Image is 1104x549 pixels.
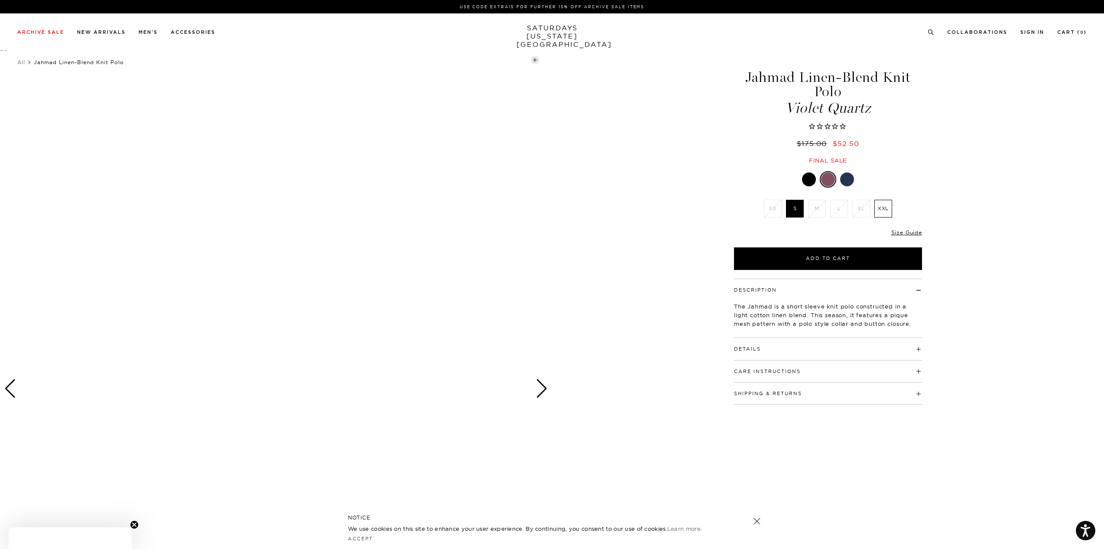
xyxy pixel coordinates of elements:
a: New Arrivals [77,30,126,35]
span: Rated 0.0 out of 5 stars 0 reviews [733,122,923,131]
label: S [786,200,804,218]
a: Size Guide [891,229,922,236]
h1: Jahmad Linen-Blend Knit Polo [733,70,923,115]
small: 0 [1080,31,1084,35]
div: Close teaser [9,527,132,549]
span: Violet Quartz [733,101,923,115]
div: Next slide [536,379,548,398]
div: Previous slide [4,379,16,398]
a: All [17,59,25,65]
a: Cart (0) [1057,30,1087,35]
a: Accessories [171,30,215,35]
span: Jahmad Linen-Blend Knit Polo [34,59,124,65]
button: Shipping & Returns [734,391,802,396]
a: Sign In [1020,30,1044,35]
button: Care Instructions [734,369,801,374]
label: XXL [874,200,892,218]
div: Final sale [733,157,923,164]
span: $52.50 [833,139,859,148]
h5: NOTICE [348,514,756,522]
a: Accept [348,536,373,542]
button: Add to Cart [734,247,922,270]
a: Collaborations [947,30,1007,35]
p: The Jahmad is a short sleeve knit polo constructed in a light cotton linen blend. This season, it... [734,302,922,328]
a: Learn more [667,525,701,532]
p: Use Code EXTRA15 for Further 15% Off Archive Sale Items [21,3,1083,10]
button: Close teaser [130,520,139,529]
a: SATURDAYS[US_STATE][GEOGRAPHIC_DATA] [516,24,588,49]
button: Details [734,347,761,351]
p: We use cookies on this site to enhance your user experience. By continuing, you consent to our us... [348,524,725,533]
a: Archive Sale [17,30,64,35]
a: Men's [139,30,158,35]
del: $175.00 [797,139,830,148]
button: Description [734,288,777,292]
